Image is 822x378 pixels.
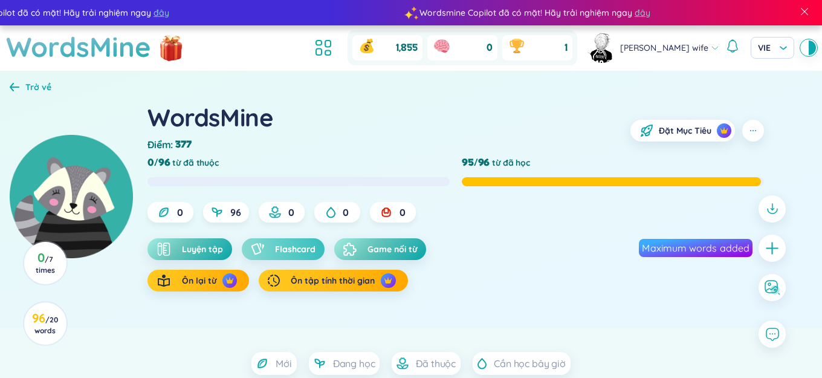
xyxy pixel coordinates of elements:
span: / 7 times [36,255,55,275]
span: VIE [758,42,787,54]
img: flashSalesIcon.a7f4f837.png [159,29,183,65]
span: Luyện tập [182,243,223,255]
span: 96 [230,206,241,219]
span: Đang học [333,357,375,370]
span: [PERSON_NAME] wife [620,41,708,54]
span: Flashcard [275,243,316,255]
img: crown icon [720,126,728,135]
img: crown icon [384,276,392,285]
span: 0 [487,41,493,54]
div: 95/96 [462,156,490,169]
span: 1,855 [396,41,418,54]
span: / 20 words [34,315,58,335]
span: Game nối từ [367,243,417,255]
img: avatar [587,33,617,63]
span: plus [765,241,780,256]
span: Ôn lại từ [182,275,216,287]
span: đây [635,6,650,19]
span: từ đã học [492,156,530,169]
h3: 0 [31,253,59,275]
span: Cần học bây giờ [494,357,566,370]
span: 1 [565,41,568,54]
span: 0 [288,206,294,219]
span: 377 [175,138,192,151]
button: Ôn tập tính thời giancrown icon [259,270,407,292]
div: Trở về [25,80,51,94]
span: 0 [177,206,183,219]
span: Mới [276,357,292,370]
span: từ đã thuộc [172,156,218,169]
a: avatar [587,33,620,63]
span: Đã thuộc [416,357,456,370]
button: Đặt Mục Tiêucrown icon [630,120,735,142]
span: đây [154,6,169,19]
button: Flashcard [242,238,325,260]
a: WordsMine [6,25,151,68]
div: WordsMine [147,101,273,134]
button: Luyện tập [147,238,232,260]
span: Ôn tập tính thời gian [291,275,375,287]
span: 0 [400,206,406,219]
h3: 96 [31,313,59,335]
span: 0 [343,206,349,219]
span: Đặt Mục Tiêu [659,125,711,137]
a: Trở về [10,83,51,94]
img: crown icon [225,276,234,285]
button: Game nối từ [334,238,426,260]
div: 0/96 [147,156,170,169]
div: Điểm : [147,138,194,151]
button: Ôn lại từcrown icon [147,270,249,292]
